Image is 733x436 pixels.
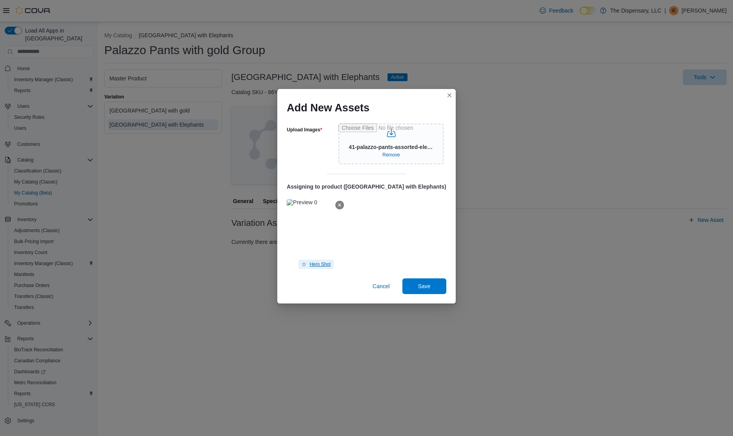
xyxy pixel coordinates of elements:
button: Clear selected files [379,150,403,160]
img: Preview 0 [287,199,317,205]
h1: Add New Assets [287,102,369,114]
span: Cancel [373,282,390,290]
button: Hero Shot [298,260,334,269]
button: Closes this modal window [445,91,454,100]
button: Save [402,278,446,294]
button: Cancel [369,278,393,294]
span: Hero Shot [309,261,331,267]
h4: Assigning to product ( [GEOGRAPHIC_DATA] with Elephants ) [287,183,446,190]
span: Remove [382,152,400,158]
label: Upload Images [287,127,322,133]
button: Delete image [335,201,344,209]
span: Save [418,282,431,290]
